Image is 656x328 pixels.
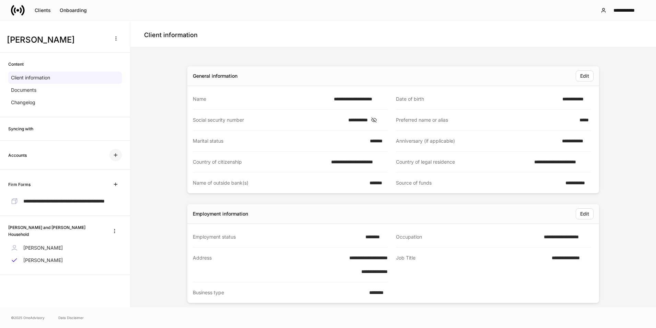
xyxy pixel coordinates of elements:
[8,84,122,96] a: Documents
[193,179,365,186] div: Name of outside bank(s)
[8,181,31,188] h6: Firm Forms
[580,74,589,78] div: Edit
[193,96,330,102] div: Name
[396,117,575,123] div: Preferred name or alias
[396,254,548,275] div: Job Title
[8,61,24,67] h6: Content
[396,179,561,186] div: Source of funds
[193,210,248,217] div: Employment information
[11,315,45,320] span: © 2025 OneAdvisory
[8,254,122,266] a: [PERSON_NAME]
[193,138,366,144] div: Marital status
[193,233,361,240] div: Employment status
[396,158,530,165] div: Country of legal residence
[193,158,327,165] div: Country of citizenship
[8,72,122,84] a: Client information
[23,244,63,251] p: [PERSON_NAME]
[576,70,594,81] button: Edit
[396,233,540,240] div: Occupation
[23,257,63,264] p: [PERSON_NAME]
[11,74,50,81] p: Client information
[576,208,594,219] button: Edit
[8,125,33,132] h6: Syncing with
[8,242,122,254] a: [PERSON_NAME]
[55,5,91,16] button: Onboarding
[144,31,198,39] h4: Client information
[193,289,365,296] div: Business type
[35,8,51,13] div: Clients
[60,8,87,13] div: Onboarding
[58,315,84,320] a: Data Disclaimer
[30,5,55,16] button: Clients
[11,99,35,106] p: Changelog
[8,96,122,109] a: Changelog
[193,73,237,79] div: General information
[8,152,27,158] h6: Accounts
[396,96,558,102] div: Date of birth
[193,117,344,123] div: Social security number
[193,254,330,275] div: Address
[8,224,102,237] h6: [PERSON_NAME] and [PERSON_NAME] Household
[396,138,558,144] div: Anniversary (if applicable)
[11,87,36,94] p: Documents
[580,211,589,216] div: Edit
[7,34,106,45] h3: [PERSON_NAME]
